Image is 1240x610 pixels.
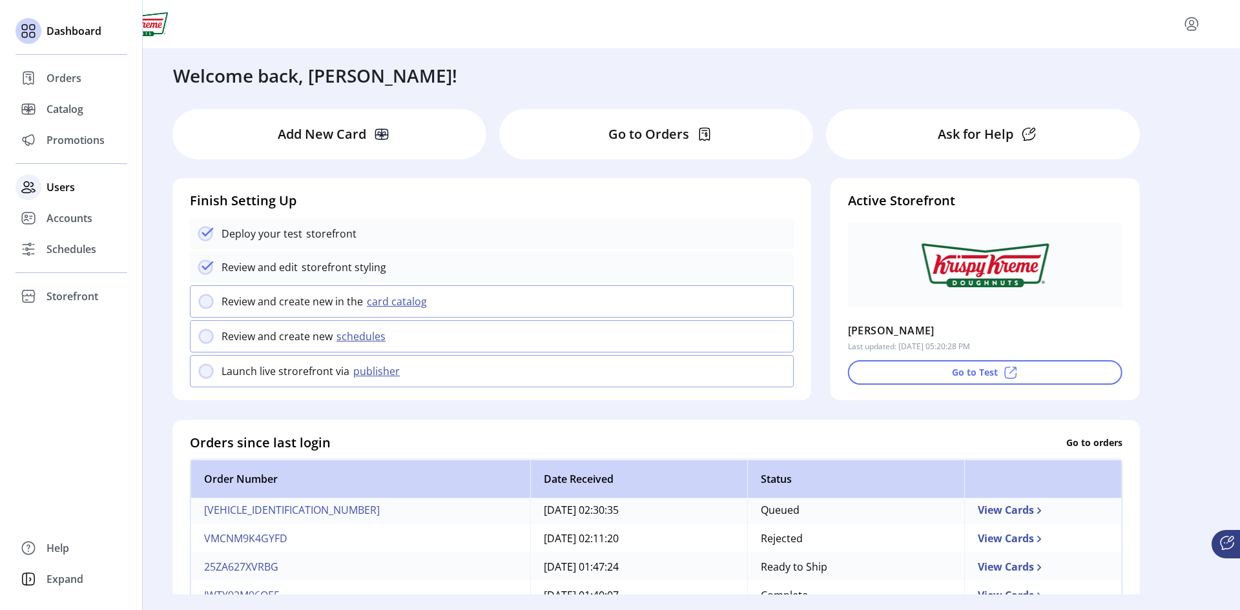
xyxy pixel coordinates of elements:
p: Launch live strorefront via [222,363,349,379]
h3: Welcome back, [PERSON_NAME]! [173,62,457,89]
h4: Orders since last login [190,432,331,452]
th: Date Received [530,459,747,498]
td: View Cards [964,495,1122,524]
td: [DATE] 02:11:20 [530,524,747,552]
button: Go to Test [848,360,1122,385]
h4: Finish Setting Up [190,191,794,210]
span: Dashboard [46,23,101,39]
p: storefront styling [298,259,386,275]
span: Accounts [46,210,92,226]
p: storefront [302,226,356,241]
button: publisher [349,363,408,379]
p: Add New Card [278,125,366,144]
td: Queued [747,495,964,524]
td: [DATE] 01:47:24 [530,552,747,580]
td: JWTY92M96QE5 [191,580,530,609]
p: Ask for Help [938,125,1013,144]
p: Go to orders [1066,436,1122,449]
td: Rejected [747,524,964,552]
td: Ready to Ship [747,552,964,580]
span: Schedules [46,241,96,257]
p: Deploy your test [222,226,302,241]
p: Last updated: [DATE] 05:20:28 PM [848,341,970,352]
td: 25ZA627XVRBG [191,552,530,580]
td: VMCNM9K4GYFD [191,524,530,552]
td: View Cards [964,552,1122,580]
span: Orders [46,70,81,86]
th: Status [747,459,964,498]
p: [PERSON_NAME] [848,320,935,341]
span: Catalog [46,101,83,117]
button: schedules [333,329,393,344]
button: menu [1181,14,1202,34]
span: Expand [46,571,83,587]
span: Storefront [46,289,98,304]
td: [DATE] 02:30:35 [530,495,747,524]
p: Review and create new in the [222,294,363,309]
td: [VEHICLE_IDENTIFICATION_NUMBER] [191,495,530,524]
p: Review and edit [222,259,298,275]
p: Review and create new [222,329,333,344]
span: Promotions [46,132,105,148]
td: View Cards [964,524,1122,552]
span: Help [46,540,69,556]
p: Go to Orders [608,125,689,144]
td: View Cards [964,580,1122,609]
th: Order Number [191,459,530,498]
td: Complete [747,580,964,609]
span: Users [46,179,75,195]
td: [DATE] 01:40:07 [530,580,747,609]
h4: Active Storefront [848,191,1122,210]
button: card catalog [363,294,435,309]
